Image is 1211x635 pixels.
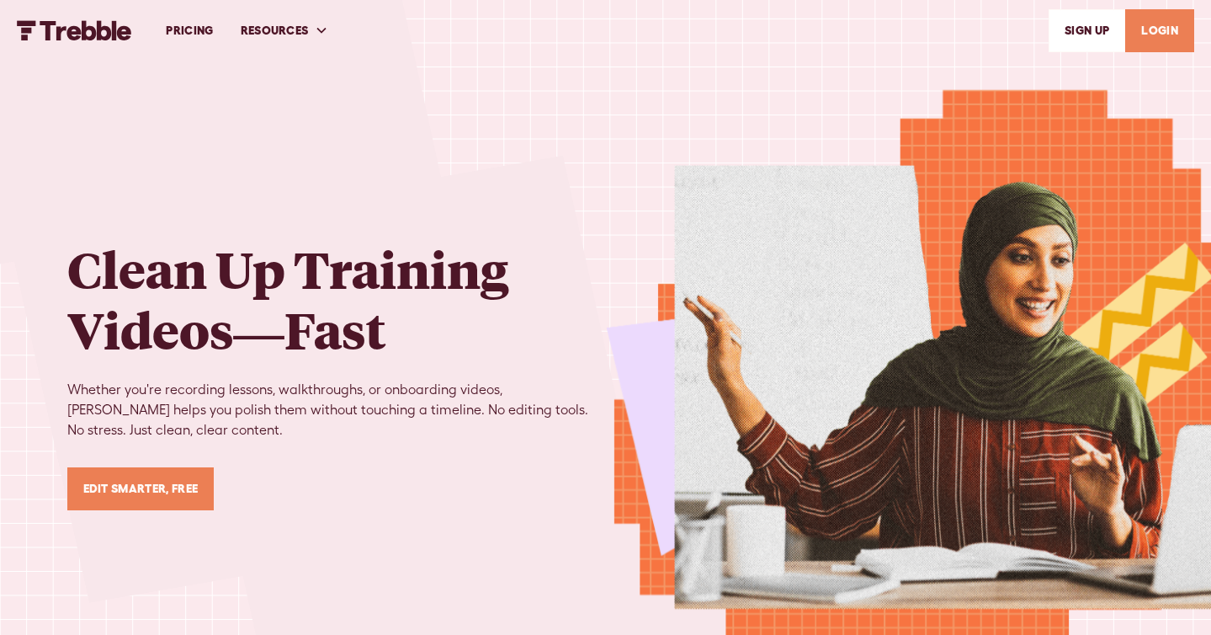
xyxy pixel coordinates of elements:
[1049,9,1125,52] a: SIGn UP
[227,2,343,60] div: RESOURCES
[67,236,508,362] strong: Clean Up Training Videos—Fast
[152,2,226,60] a: PRICING
[17,20,132,40] a: home
[67,467,215,510] a: Edit Smarter, Free
[241,22,309,40] div: RESOURCES
[67,380,606,440] p: Whether you're recording lessons, walkthroughs, or onboarding videos, [PERSON_NAME] helps you pol...
[17,20,132,40] img: Trebble FM Logo
[1125,9,1194,52] a: LOGIN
